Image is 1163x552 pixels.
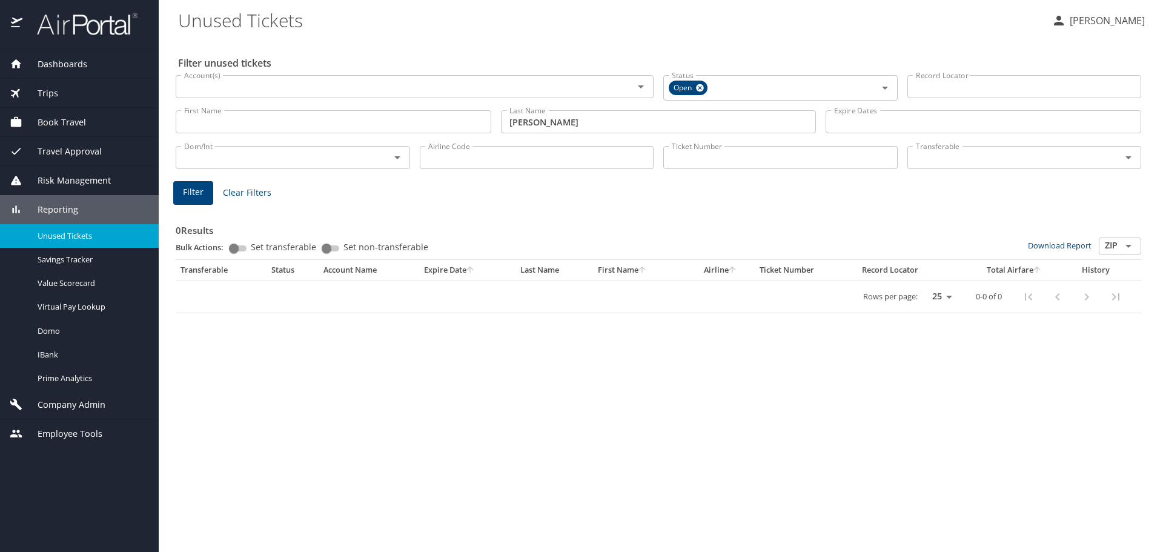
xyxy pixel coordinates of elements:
button: Open [632,78,649,95]
span: Reporting [22,203,78,216]
th: Expire Date [419,260,515,281]
button: Open [876,79,893,96]
h2: Filter unused tickets [178,53,1144,73]
p: 0-0 of 0 [976,293,1002,301]
th: Total Airfare [963,260,1066,281]
span: Savings Tracker [38,254,144,265]
span: Set non-transferable [343,243,428,251]
th: Airline [686,260,755,281]
span: Travel Approval [22,145,102,158]
div: Open [669,81,707,95]
th: Account Name [319,260,419,281]
th: Record Locator [857,260,963,281]
button: Open [1120,238,1137,254]
button: Clear Filters [218,182,276,204]
span: IBank [38,349,144,361]
span: Domo [38,325,144,337]
th: Ticket Number [755,260,857,281]
span: Unused Tickets [38,230,144,242]
a: Download Report [1028,240,1092,251]
button: sort [638,267,647,274]
img: airportal-logo.png [24,12,138,36]
span: Open [669,82,699,95]
img: icon-airportal.png [11,12,24,36]
th: First Name [593,260,687,281]
button: Open [1120,149,1137,166]
span: Filter [183,185,204,200]
span: Dashboards [22,58,87,71]
div: Transferable [181,265,262,276]
span: Virtual Pay Lookup [38,301,144,313]
button: sort [729,267,737,274]
span: Company Admin [22,398,105,411]
span: Risk Management [22,174,111,187]
th: Status [267,260,319,281]
th: History [1066,260,1126,281]
p: Rows per page: [863,293,918,301]
th: Last Name [515,260,593,281]
span: Employee Tools [22,427,102,441]
button: sort [466,267,475,274]
span: Trips [22,87,58,100]
span: Value Scorecard [38,278,144,289]
span: Prime Analytics [38,373,144,384]
button: [PERSON_NAME] [1047,10,1150,32]
button: Filter [173,181,213,205]
span: Set transferable [251,243,316,251]
p: Bulk Actions: [176,242,233,253]
h1: Unused Tickets [178,1,1042,39]
h3: 0 Results [176,216,1141,238]
button: Open [389,149,406,166]
button: sort [1033,267,1042,274]
table: custom pagination table [176,260,1141,313]
span: Clear Filters [223,185,271,201]
span: Book Travel [22,116,86,129]
p: [PERSON_NAME] [1066,13,1145,28]
select: rows per page [923,288,956,306]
